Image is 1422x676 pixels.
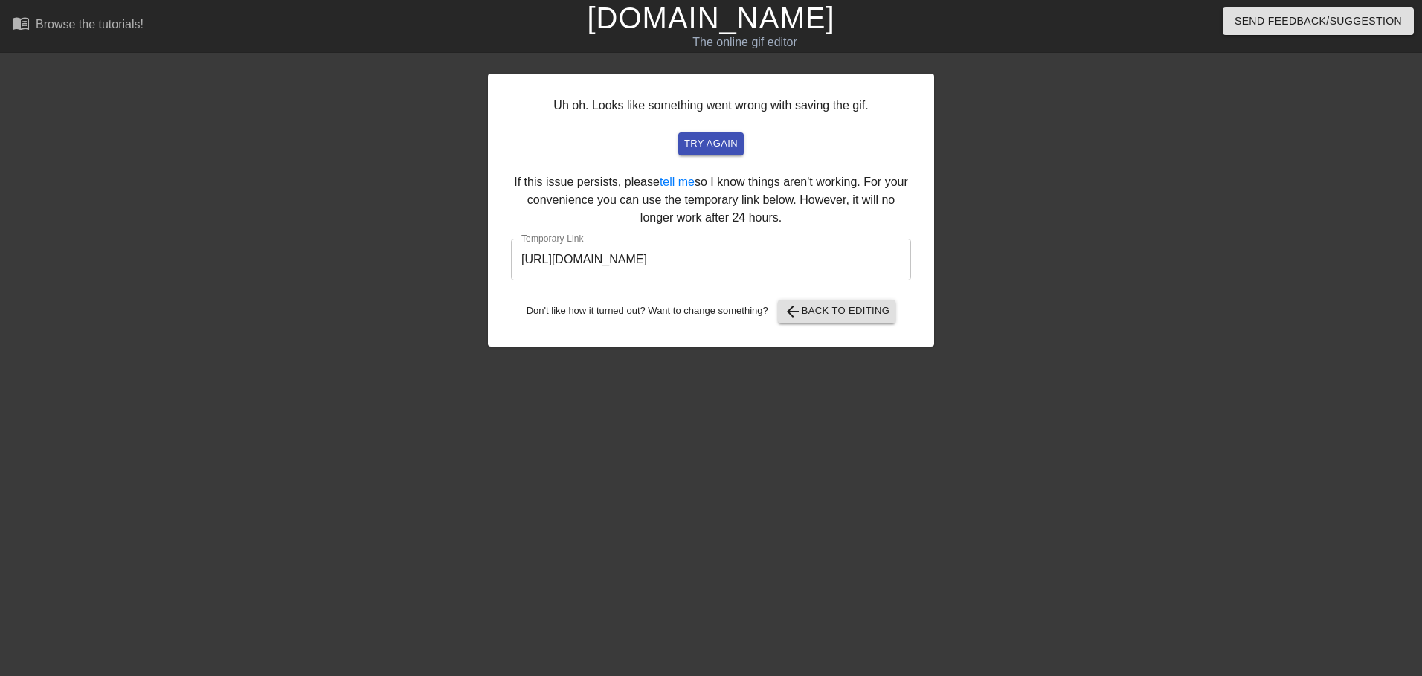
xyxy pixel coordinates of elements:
[784,303,890,321] span: Back to Editing
[488,74,934,347] div: Uh oh. Looks like something went wrong with saving the gif. If this issue persists, please so I k...
[12,14,144,37] a: Browse the tutorials!
[36,18,144,30] div: Browse the tutorials!
[778,300,896,323] button: Back to Editing
[481,33,1008,51] div: The online gif editor
[511,300,911,323] div: Don't like how it turned out? Want to change something?
[511,239,911,280] input: bare
[660,176,695,188] a: tell me
[784,303,802,321] span: arrow_back
[1223,7,1414,35] button: Send Feedback/Suggestion
[684,135,738,152] span: try again
[678,132,744,155] button: try again
[12,14,30,32] span: menu_book
[587,1,834,34] a: [DOMAIN_NAME]
[1235,12,1402,30] span: Send Feedback/Suggestion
